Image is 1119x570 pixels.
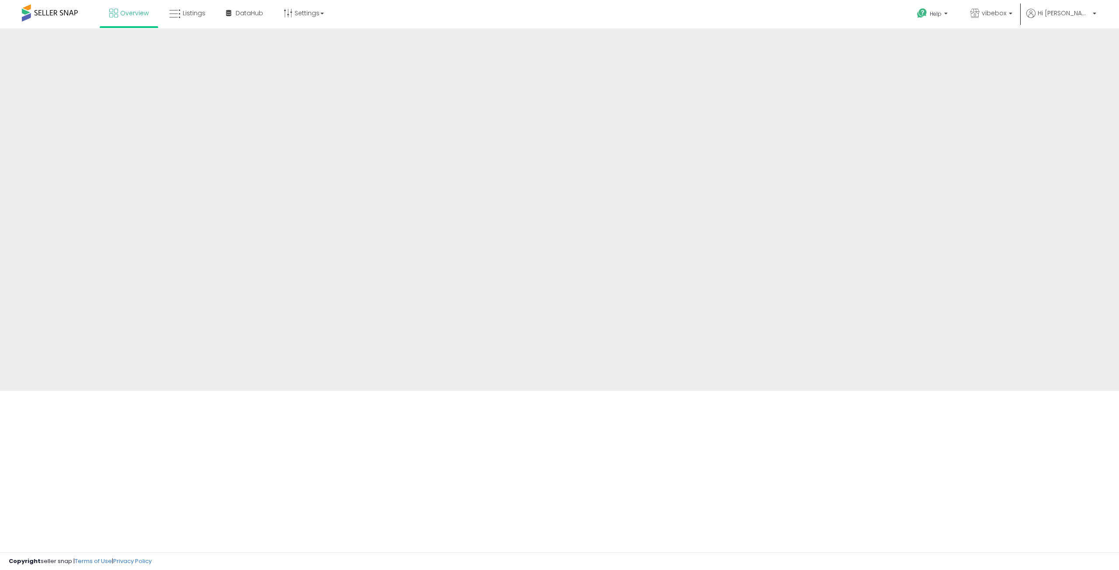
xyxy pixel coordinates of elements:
[930,10,942,17] span: Help
[1026,9,1096,28] a: Hi [PERSON_NAME]
[910,1,956,28] a: Help
[120,9,149,17] span: Overview
[236,9,263,17] span: DataHub
[1038,9,1090,17] span: Hi [PERSON_NAME]
[917,8,928,19] i: Get Help
[982,9,1006,17] span: vibebox
[183,9,205,17] span: Listings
